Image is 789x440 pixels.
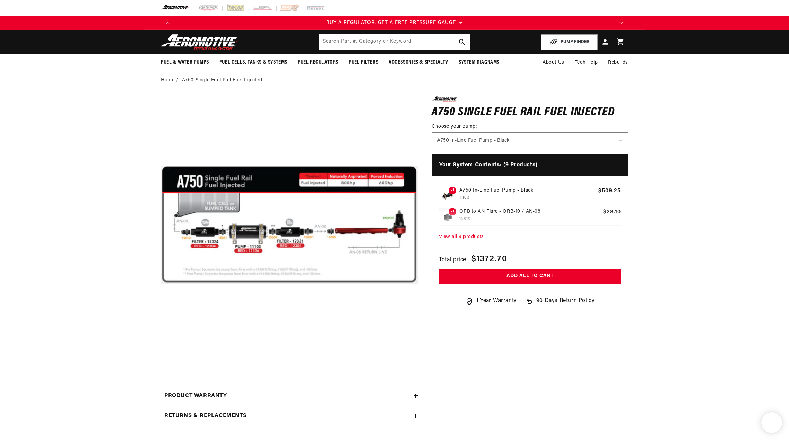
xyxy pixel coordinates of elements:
summary: Fuel Regulators [293,54,344,71]
span: Fuel Regulators [298,59,338,66]
media-gallery: Gallery Viewer [161,96,418,372]
span: Tech Help [575,59,598,67]
slideshow-component: Translation missing: en.sections.announcements.announcement_bar [144,16,645,30]
img: Aeromotive [158,34,245,50]
summary: Fuel Cells, Tanks & Systems [214,54,293,71]
span: Fuel & Water Pumps [161,59,209,66]
label: Choose your pump: [432,123,628,130]
a: Home [161,77,174,84]
span: x1 [449,208,456,215]
summary: System Diagrams [453,54,505,71]
button: search button [454,34,470,50]
span: 1 Year Warranty [476,297,517,306]
li: A750 Single Fuel Rail Fuel Injected [182,77,262,84]
img: ORB to AN Flare [439,208,456,225]
span: Accessories & Specialty [389,59,448,66]
span: Fuel Filters [349,59,378,66]
summary: Fuel Filters [344,54,383,71]
span: $28.10 [603,208,621,216]
span: About Us [543,60,564,65]
button: Translation missing: en.sections.announcements.next_announcement [614,16,628,30]
summary: Fuel & Water Pumps [156,54,214,71]
input: Search by Part Number, Category or Keyword [319,34,470,50]
summary: Tech Help [570,54,603,71]
span: 90 Days Return Policy [536,297,595,313]
span: System Diagrams [459,59,500,66]
summary: Accessories & Specialty [383,54,453,71]
span: Rebuilds [608,59,628,67]
img: A750 In-Line Fuel Pump [439,187,456,204]
div: Announcement [175,19,614,27]
summary: Rebuilds [603,54,633,71]
h2: Product warranty [164,391,227,401]
h4: Your System Contents: (9 Products) [432,154,628,176]
p: A750 In-Line Fuel Pump - Black [459,187,595,194]
summary: Returns & replacements [161,406,418,426]
a: 90 Days Return Policy [525,297,595,313]
span: x1 [449,187,456,194]
button: Translation missing: en.sections.announcements.previous_announcement [161,16,175,30]
a: BUY A REGULATOR, GET A FREE PRESSURE GAUGE [175,19,614,27]
nav: breadcrumbs [161,77,628,84]
button: PUMP FINDER [541,34,598,50]
span: $1372.70 [471,253,507,265]
summary: Product warranty [161,386,418,406]
a: 1 Year Warranty [465,297,517,306]
a: A750 In-Line Fuel Pump x1 A750 In-Line Fuel Pump - Black 11103 $509.25 [439,187,621,204]
span: Fuel Cells, Tanks & Systems [219,59,287,66]
h2: Returns & replacements [164,412,246,421]
span: Total price: [439,256,468,265]
p: 11103 [459,194,595,201]
span: BUY A REGULATOR, GET A FREE PRESSURE GAUGE [326,20,456,25]
p: ORB to AN Flare - ORB-10 / AN-08 [459,208,600,215]
a: About Us [537,54,570,71]
button: Add all to cart [439,269,621,284]
span: View all 9 products [439,230,621,245]
h1: A750 Single Fuel Rail Fuel Injected [432,107,628,118]
div: 1 of 4 [175,19,614,27]
a: ORB to AN Flare x1 ORB to AN Flare - ORB-10 / AN-08 15610 $28.10 [439,208,621,226]
span: $509.25 [598,187,621,195]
